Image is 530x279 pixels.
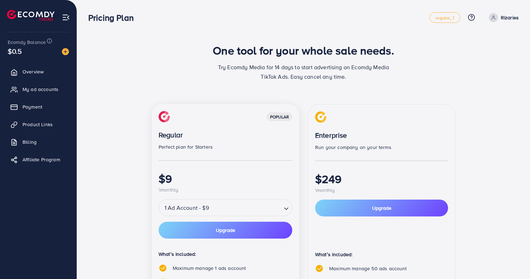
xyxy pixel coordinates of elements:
[173,265,246,272] span: Maximum manage 1 ads account
[23,86,58,93] span: My ad accounts
[7,10,55,21] img: logo
[23,156,60,163] span: Affiliate Program
[159,250,292,258] p: What’s included:
[159,186,178,193] span: \monthly
[429,12,460,23] a: regular_1
[88,13,139,23] h3: Pricing Plan
[5,135,71,149] a: Billing
[159,172,292,185] h1: $9
[216,63,391,82] p: Try Ecomdy Media for 14 days to start advertising on Ecomdy Media TikTok Ads. Easy cancel any time.
[315,111,326,123] img: img
[315,187,335,194] span: \monthly
[315,172,448,186] h1: $249
[315,131,448,139] p: Enterprise
[159,131,292,139] p: Regular
[5,117,71,131] a: Product Links
[5,100,71,114] a: Payment
[159,111,170,122] img: img
[159,143,292,151] p: Perfect plan for Starters
[315,143,448,151] p: Run your company on your terms
[159,222,292,239] button: Upgrade
[8,39,46,46] span: Ecomdy Balance
[267,112,292,121] div: popular
[62,13,70,21] img: menu
[5,65,71,79] a: Overview
[5,153,71,167] a: Affiliate Program
[435,15,454,20] span: regular_1
[329,265,407,272] span: Maximum manage 50 ads account
[315,250,448,259] p: What’s included:
[372,205,391,212] span: Upgrade
[500,247,525,274] iframe: Chat
[23,121,53,128] span: Product Links
[163,201,210,214] span: 1 Ad Account - $9
[213,44,394,57] h1: One tool for your whole sale needs.
[8,46,22,56] span: $0.5
[486,13,519,22] a: Rizaries
[159,199,292,216] div: Search for option
[501,13,519,22] p: Rizaries
[62,48,69,55] img: image
[23,103,42,110] span: Payment
[23,68,44,75] span: Overview
[315,264,324,273] img: tick
[159,264,167,272] img: tick
[216,228,235,233] span: Upgrade
[5,82,71,96] a: My ad accounts
[211,202,281,214] input: Search for option
[315,200,448,216] button: Upgrade
[23,138,37,145] span: Billing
